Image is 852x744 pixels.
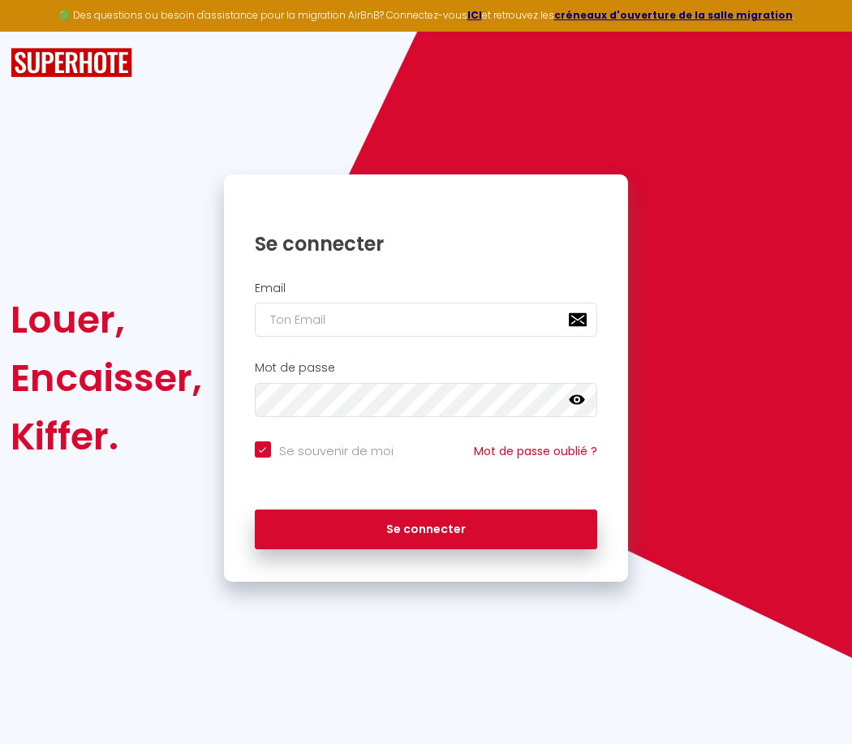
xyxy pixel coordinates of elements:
div: Encaisser, [11,349,202,407]
h1: Se connecter [255,231,598,256]
a: Mot de passe oublié ? [474,443,597,459]
div: Kiffer. [11,407,202,466]
button: Se connecter [255,510,598,550]
h2: Mot de passe [255,361,598,375]
img: SuperHote logo [11,48,132,78]
div: Louer, [11,290,202,349]
a: ICI [467,8,482,22]
h2: Email [255,282,598,295]
a: créneaux d'ouverture de la salle migration [554,8,793,22]
input: Ton Email [255,303,598,337]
